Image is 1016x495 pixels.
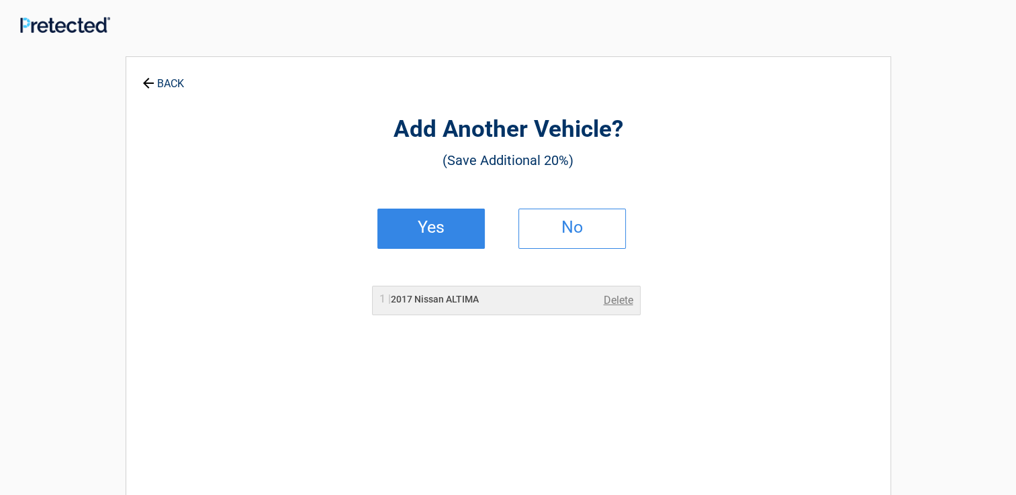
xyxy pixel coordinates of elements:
h2: No [533,223,612,232]
a: BACK [140,66,187,89]
a: Delete [604,292,633,309]
h3: (Save Additional 20%) [200,149,817,172]
h2: Yes [391,223,471,232]
span: 1 | [379,292,391,305]
h2: 2017 Nissan ALTIMA [379,292,479,307]
img: Main Logo [20,17,110,33]
h2: Add Another Vehicle? [200,114,817,146]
